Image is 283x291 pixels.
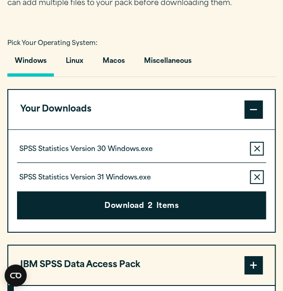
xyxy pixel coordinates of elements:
[137,50,199,77] button: Miscellaneous
[5,264,27,286] button: Open CMP widget
[58,50,91,77] button: Linux
[95,50,132,77] button: Macos
[8,90,275,129] button: Your Downloads
[19,145,153,154] p: SPSS Statistics Version 30 Windows.exe
[7,40,98,46] span: Pick Your Operating System:
[19,173,151,183] p: SPSS Statistics Version 31 Windows.exe
[8,129,275,231] div: Your Downloads
[7,50,54,77] button: Windows
[8,246,275,285] button: IBM SPSS Data Access Pack
[148,201,152,213] span: 2
[17,191,266,220] button: Download2Items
